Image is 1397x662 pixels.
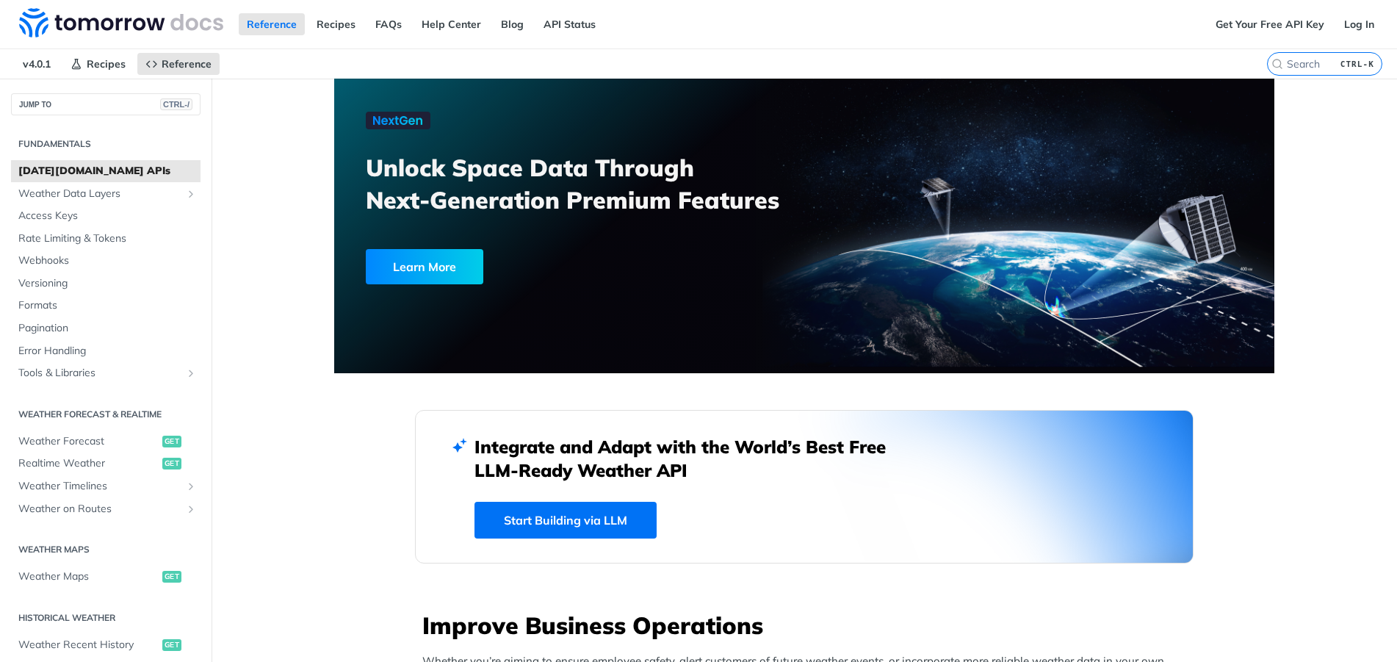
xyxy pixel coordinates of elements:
[11,250,201,272] a: Webhooks
[11,137,201,151] h2: Fundamentals
[366,112,430,129] img: NextGen
[160,98,192,110] span: CTRL-/
[493,13,532,35] a: Blog
[11,431,201,453] a: Weather Forecastget
[366,249,729,284] a: Learn More
[162,57,212,71] span: Reference
[11,475,201,497] a: Weather TimelinesShow subpages for Weather Timelines
[11,543,201,556] h2: Weather Maps
[308,13,364,35] a: Recipes
[15,53,59,75] span: v4.0.1
[19,8,223,37] img: Tomorrow.io Weather API Docs
[1337,57,1378,71] kbd: CTRL-K
[162,571,181,583] span: get
[18,434,159,449] span: Weather Forecast
[87,57,126,71] span: Recipes
[18,231,197,246] span: Rate Limiting & Tokens
[366,249,483,284] div: Learn More
[474,502,657,539] a: Start Building via LLM
[1336,13,1382,35] a: Log In
[367,13,410,35] a: FAQs
[18,638,159,652] span: Weather Recent History
[11,93,201,115] button: JUMP TOCTRL-/
[62,53,134,75] a: Recipes
[18,366,181,381] span: Tools & Libraries
[11,566,201,588] a: Weather Mapsget
[185,188,197,200] button: Show subpages for Weather Data Layers
[11,273,201,295] a: Versioning
[185,503,197,515] button: Show subpages for Weather on Routes
[18,502,181,517] span: Weather on Routes
[18,164,197,179] span: [DATE][DOMAIN_NAME] APIs
[18,569,159,584] span: Weather Maps
[366,151,820,216] h3: Unlock Space Data Through Next-Generation Premium Features
[1271,58,1283,70] svg: Search
[18,209,197,223] span: Access Keys
[11,160,201,182] a: [DATE][DOMAIN_NAME] APIs
[11,408,201,421] h2: Weather Forecast & realtime
[162,436,181,447] span: get
[162,458,181,469] span: get
[422,609,1194,641] h3: Improve Business Operations
[11,205,201,227] a: Access Keys
[18,344,197,359] span: Error Handling
[1208,13,1332,35] a: Get Your Free API Key
[18,321,197,336] span: Pagination
[11,295,201,317] a: Formats
[535,13,604,35] a: API Status
[185,367,197,379] button: Show subpages for Tools & Libraries
[11,317,201,339] a: Pagination
[18,253,197,268] span: Webhooks
[474,435,908,482] h2: Integrate and Adapt with the World’s Best Free LLM-Ready Weather API
[11,453,201,475] a: Realtime Weatherget
[11,634,201,656] a: Weather Recent Historyget
[11,340,201,362] a: Error Handling
[11,362,201,384] a: Tools & LibrariesShow subpages for Tools & Libraries
[18,187,181,201] span: Weather Data Layers
[11,611,201,625] h2: Historical Weather
[162,639,181,651] span: get
[239,13,305,35] a: Reference
[11,498,201,520] a: Weather on RoutesShow subpages for Weather on Routes
[137,53,220,75] a: Reference
[185,481,197,492] button: Show subpages for Weather Timelines
[18,456,159,471] span: Realtime Weather
[18,479,181,494] span: Weather Timelines
[18,298,197,313] span: Formats
[18,276,197,291] span: Versioning
[11,183,201,205] a: Weather Data LayersShow subpages for Weather Data Layers
[414,13,489,35] a: Help Center
[11,228,201,250] a: Rate Limiting & Tokens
